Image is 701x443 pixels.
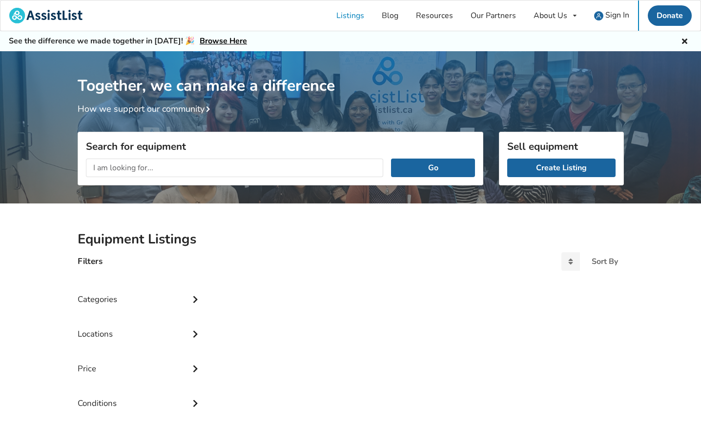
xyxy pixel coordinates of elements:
h2: Equipment Listings [78,231,624,248]
a: Listings [328,0,373,31]
span: Sign In [605,10,629,20]
div: Categories [78,275,203,309]
h4: Filters [78,256,103,267]
a: How we support our community [78,103,214,115]
a: Donate [648,5,692,26]
div: Sort By [592,258,618,265]
div: Conditions [78,379,203,413]
button: Go [391,159,474,177]
img: user icon [594,11,603,20]
h5: See the difference we made together in [DATE]! 🎉 [9,36,247,46]
a: Create Listing [507,159,616,177]
div: Locations [78,309,203,344]
a: Browse Here [200,36,247,46]
a: Blog [373,0,407,31]
div: Price [78,344,203,379]
img: assistlist-logo [9,8,82,23]
input: I am looking for... [86,159,384,177]
div: About Us [534,12,567,20]
a: Resources [407,0,462,31]
h1: Together, we can make a difference [78,51,624,96]
h3: Sell equipment [507,140,616,153]
a: Our Partners [462,0,525,31]
h3: Search for equipment [86,140,475,153]
a: user icon Sign In [585,0,638,31]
